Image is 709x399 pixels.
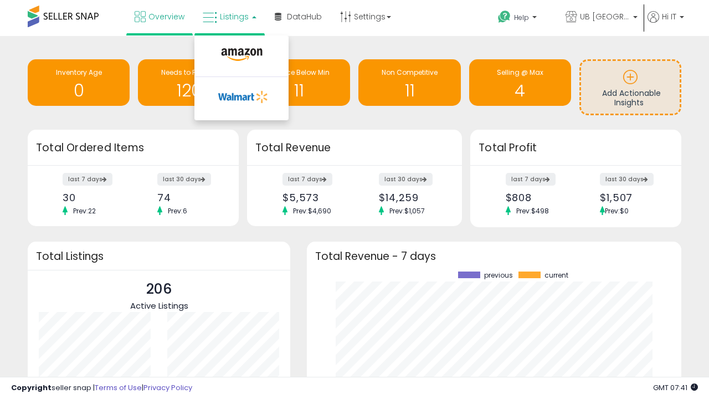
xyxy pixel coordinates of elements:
[469,59,571,106] a: Selling @ Max 4
[130,279,188,300] p: 206
[605,206,629,216] span: Prev: $0
[36,252,282,260] h3: Total Listings
[255,140,454,156] h3: Total Revenue
[364,81,455,100] h1: 11
[63,173,112,186] label: last 7 days
[130,300,188,311] span: Active Listings
[282,192,346,203] div: $5,573
[497,68,543,77] span: Selling @ Max
[63,192,125,203] div: 30
[220,11,249,22] span: Listings
[580,11,630,22] span: UB [GEOGRAPHIC_DATA]
[143,382,192,393] a: Privacy Policy
[56,68,102,77] span: Inventory Age
[506,192,568,203] div: $808
[11,383,192,393] div: seller snap | |
[600,192,662,203] div: $1,507
[157,173,211,186] label: last 30 days
[162,206,193,216] span: Prev: 6
[544,272,568,279] span: current
[379,192,443,203] div: $14,259
[382,68,438,77] span: Non Competitive
[489,2,556,36] a: Help
[484,272,513,279] span: previous
[600,173,654,186] label: last 30 days
[497,10,511,24] i: Get Help
[143,81,234,100] h1: 120
[511,206,554,216] span: Prev: $498
[287,206,337,216] span: Prev: $4,690
[315,252,673,260] h3: Total Revenue - 7 days
[602,88,661,109] span: Add Actionable Insights
[475,81,566,100] h1: 4
[68,206,101,216] span: Prev: 22
[269,68,330,77] span: BB Price Below Min
[581,61,680,114] a: Add Actionable Insights
[254,81,345,100] h1: 11
[138,59,240,106] a: Needs to Reprice 120
[36,140,230,156] h3: Total Ordered Items
[282,173,332,186] label: last 7 days
[95,382,142,393] a: Terms of Use
[28,59,130,106] a: Inventory Age 0
[479,140,673,156] h3: Total Profit
[358,59,460,106] a: Non Competitive 11
[11,382,52,393] strong: Copyright
[514,13,529,22] span: Help
[248,59,350,106] a: BB Price Below Min 11
[33,81,124,100] h1: 0
[653,382,698,393] span: 2025-10-6 07:41 GMT
[384,206,430,216] span: Prev: $1,057
[287,11,322,22] span: DataHub
[157,192,219,203] div: 74
[506,173,556,186] label: last 7 days
[161,68,217,77] span: Needs to Reprice
[379,173,433,186] label: last 30 days
[148,11,184,22] span: Overview
[648,11,684,36] a: Hi IT
[662,11,676,22] span: Hi IT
